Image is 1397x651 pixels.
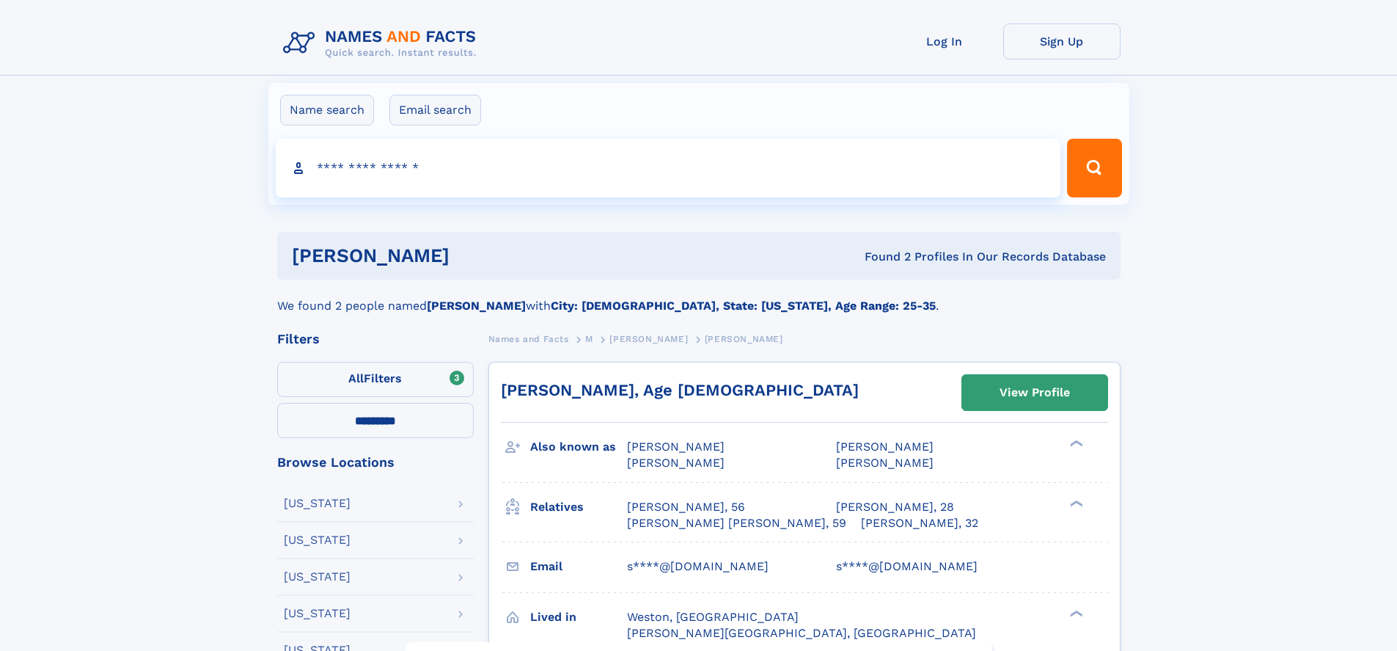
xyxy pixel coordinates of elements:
div: Filters [277,332,474,346]
div: We found 2 people named with . [277,280,1121,315]
div: ❯ [1066,608,1084,618]
div: [US_STATE] [284,498,351,509]
label: Name search [280,95,374,126]
button: Search Button [1067,139,1121,197]
div: [US_STATE] [284,534,351,546]
h3: Relatives [530,495,627,520]
h3: Lived in [530,605,627,630]
a: [PERSON_NAME], Age [DEMOGRAPHIC_DATA] [501,381,859,399]
a: Log In [886,23,1003,59]
div: Browse Locations [277,456,474,469]
div: View Profile [1000,376,1070,410]
h3: Also known as [530,434,627,459]
h1: [PERSON_NAME] [292,247,657,265]
span: [PERSON_NAME] [627,440,725,454]
div: ❯ [1066,439,1084,448]
span: [PERSON_NAME] [836,440,934,454]
span: All [348,371,364,385]
a: [PERSON_NAME], 28 [836,499,954,515]
img: Logo Names and Facts [277,23,488,63]
a: [PERSON_NAME] [609,330,688,348]
div: [US_STATE] [284,571,351,583]
a: [PERSON_NAME], 56 [627,499,745,515]
b: City: [DEMOGRAPHIC_DATA], State: [US_STATE], Age Range: 25-35 [551,299,936,313]
div: ❯ [1066,498,1084,508]
a: M [585,330,593,348]
a: View Profile [962,375,1107,410]
div: Found 2 Profiles In Our Records Database [657,249,1106,265]
a: Sign Up [1003,23,1121,59]
span: [PERSON_NAME][GEOGRAPHIC_DATA], [GEOGRAPHIC_DATA] [627,626,976,640]
label: Email search [389,95,481,126]
span: Weston, [GEOGRAPHIC_DATA] [627,610,799,624]
span: [PERSON_NAME] [836,456,934,470]
a: [PERSON_NAME], 32 [861,515,978,531]
span: M [585,334,593,344]
span: [PERSON_NAME] [705,334,783,344]
div: [US_STATE] [284,608,351,619]
span: [PERSON_NAME] [627,456,725,470]
h3: Email [530,554,627,579]
input: search input [276,139,1061,197]
b: [PERSON_NAME] [427,299,526,313]
label: Filters [277,362,474,397]
a: Names and Facts [488,330,569,348]
a: [PERSON_NAME] [PERSON_NAME], 59 [627,515,846,531]
span: [PERSON_NAME] [609,334,688,344]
